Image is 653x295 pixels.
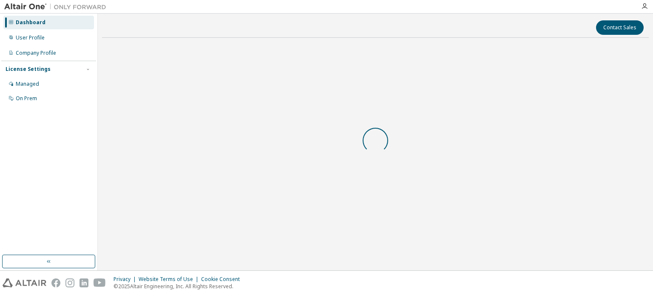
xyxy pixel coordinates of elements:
[3,278,46,287] img: altair_logo.svg
[16,50,56,56] div: Company Profile
[139,276,201,283] div: Website Terms of Use
[51,278,60,287] img: facebook.svg
[65,278,74,287] img: instagram.svg
[16,34,45,41] div: User Profile
[79,278,88,287] img: linkedin.svg
[6,66,51,73] div: License Settings
[596,20,644,35] button: Contact Sales
[114,283,245,290] p: © 2025 Altair Engineering, Inc. All Rights Reserved.
[16,19,45,26] div: Dashboard
[114,276,139,283] div: Privacy
[94,278,106,287] img: youtube.svg
[16,81,39,87] div: Managed
[4,3,111,11] img: Altair One
[201,276,245,283] div: Cookie Consent
[16,95,37,102] div: On Prem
